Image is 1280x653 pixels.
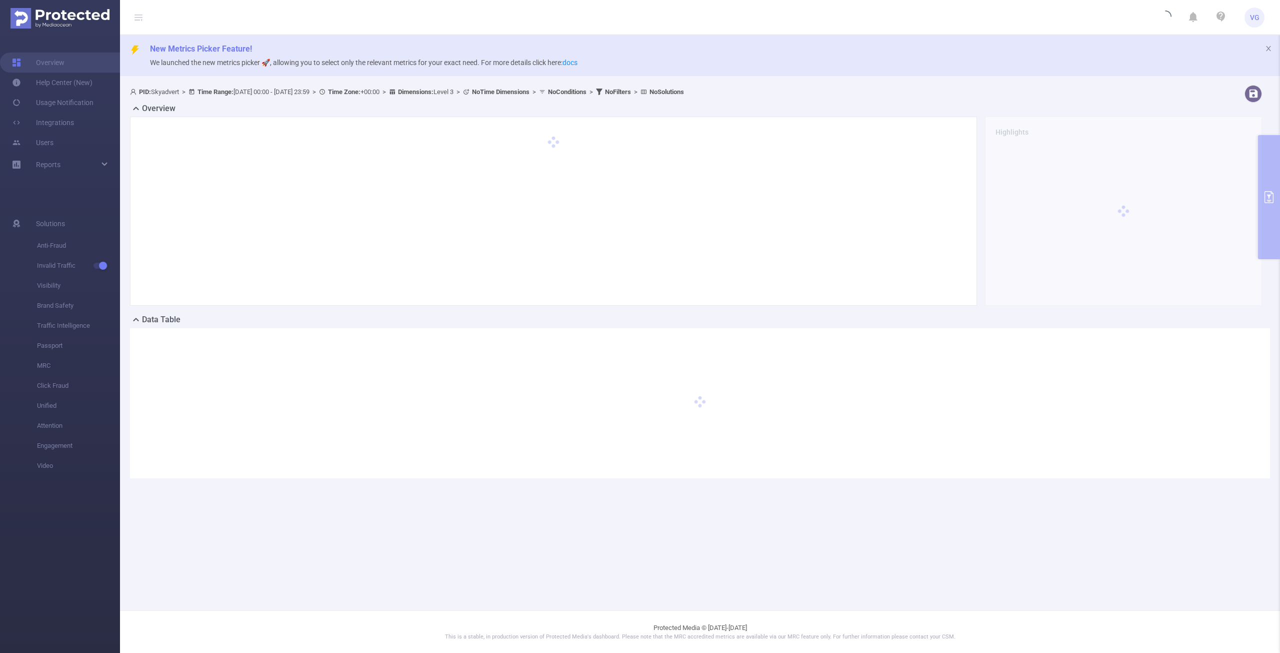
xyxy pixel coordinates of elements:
[586,88,596,96] span: >
[631,88,640,96] span: >
[37,316,120,336] span: Traffic Intelligence
[37,376,120,396] span: Click Fraud
[529,88,539,96] span: >
[398,88,433,96] b: Dimensions :
[36,214,65,234] span: Solutions
[130,45,140,55] i: icon: thunderbolt
[12,133,53,153] a: Users
[12,113,74,133] a: Integrations
[120,610,1280,653] footer: Protected Media © [DATE]-[DATE]
[37,276,120,296] span: Visibility
[37,436,120,456] span: Engagement
[37,456,120,476] span: Video
[197,88,233,96] b: Time Range:
[130,89,139,95] i: icon: user
[472,88,529,96] b: No Time Dimensions
[12,93,93,113] a: Usage Notification
[36,161,60,169] span: Reports
[12,53,64,73] a: Overview
[37,256,120,276] span: Invalid Traffic
[1250,8,1259,28] span: VG
[37,236,120,256] span: Anti-Fraud
[548,88,586,96] b: No Conditions
[10,8,109,29] img: Protected Media
[37,296,120,316] span: Brand Safety
[649,88,684,96] b: No Solutions
[150,59,577,67] span: We launched the new metrics picker 🚀, allowing you to select only the relevant metrics for your e...
[142,103,175,115] h2: Overview
[179,88,188,96] span: >
[37,356,120,376] span: MRC
[36,155,60,175] a: Reports
[142,314,180,326] h2: Data Table
[1265,45,1272,52] i: icon: close
[309,88,319,96] span: >
[130,88,684,96] span: Skyadvert [DATE] 00:00 - [DATE] 23:59 +00:00
[562,59,577,67] a: docs
[37,416,120,436] span: Attention
[1265,43,1272,54] button: icon: close
[150,44,252,54] span: New Metrics Picker Feature!
[453,88,463,96] span: >
[12,73,92,93] a: Help Center (New)
[379,88,389,96] span: >
[1159,11,1171,25] i: icon: loading
[398,88,453,96] span: Level 3
[139,88,151,96] b: PID:
[37,396,120,416] span: Unified
[605,88,631,96] b: No Filters
[328,88,360,96] b: Time Zone:
[37,336,120,356] span: Passport
[145,633,1255,641] p: This is a stable, in production version of Protected Media's dashboard. Please note that the MRC ...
